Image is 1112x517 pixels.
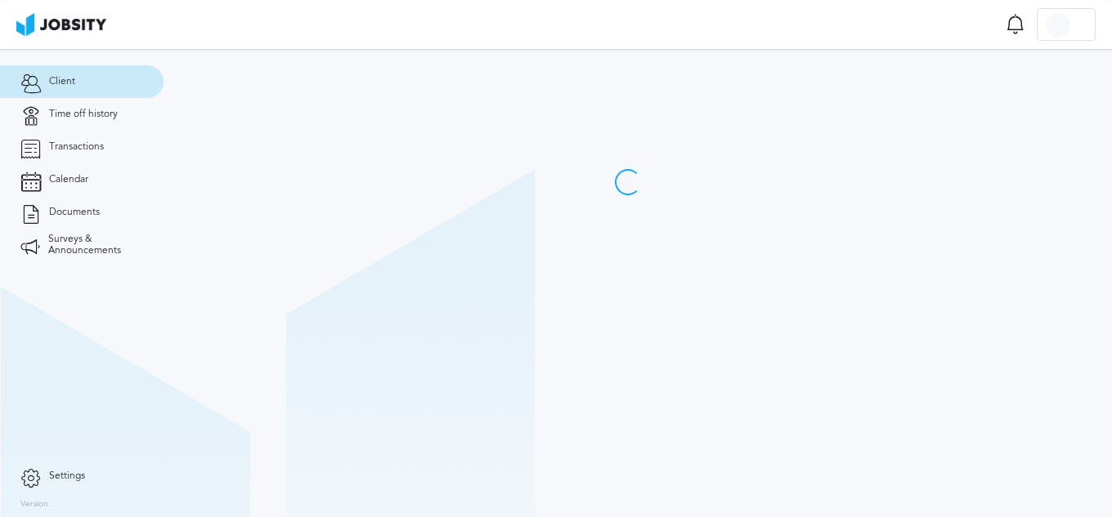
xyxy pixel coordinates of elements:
span: Time off history [49,109,118,120]
span: Surveys & Announcements [48,234,143,256]
img: ab4bad089aa723f57921c736e9817d99.png [16,13,106,36]
span: Settings [49,470,85,482]
label: Version: [20,500,51,510]
span: Calendar [49,174,88,185]
span: Documents [49,207,100,218]
span: Transactions [49,141,104,153]
span: Client [49,76,75,87]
